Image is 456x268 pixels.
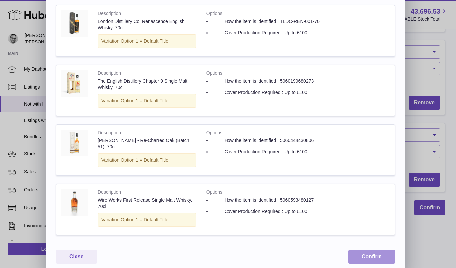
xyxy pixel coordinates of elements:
strong: Options [206,130,329,138]
strong: Options [206,70,329,78]
img: White_Peak_Wire_Works_First_Release_front.webp [61,189,88,216]
li: How the item is identified : TLDC-REN-001-70 [211,18,329,25]
button: Confirm [348,250,395,264]
img: The_London_Distillery_Company_Renascence_1.webp [61,10,88,37]
div: Variation: [98,153,196,167]
strong: Description [98,130,196,138]
div: Variation: [98,213,196,227]
li: Cover Production Required : Up to £100 [211,30,329,36]
strong: Options [206,10,329,18]
div: v 4.0.25 [19,11,33,16]
td: Wire Works First Release Single Malt Whisky, 70cl [93,184,201,235]
span: Option 1 = Default Title; [121,157,170,163]
img: tab_keywords_by_traffic_grey.svg [66,42,72,47]
strong: Description [98,189,196,197]
span: Option 1 = Default Title; [121,38,170,44]
li: Cover Production Required : Up to £100 [211,149,329,155]
img: logo_orange.svg [11,11,16,16]
img: website_grey.svg [11,17,16,23]
div: Domain Overview [25,43,60,47]
img: The_English_Distillery_Chapter_9_1_b13cc5cb-a31e-4b38-bc8d-b5e3e8e41f22.webp [61,70,88,97]
span: Option 1 = Default Title; [121,217,170,222]
li: How the item is identified : 5060199680273 [211,78,329,84]
div: Variation: [98,34,196,48]
button: Close [56,250,97,264]
td: London Distillery Co. Renascence English Whisky, 70cl [93,5,201,56]
strong: Options [206,189,329,197]
div: Keywords by Traffic [74,43,112,47]
li: How the item is identified : 5060593480127 [211,197,329,203]
li: Cover Production Required : Up to £100 [211,89,329,96]
li: Cover Production Required : Up to £100 [211,208,329,215]
img: tab_domain_overview_orange.svg [18,42,23,47]
li: How the item is identified : 5060444430806 [211,137,329,144]
div: Variation: [98,94,196,108]
img: recharred-oak-batch-1-front_c8e501e8-4cc0-4a6b-b230-530ee42fa646.webp [61,130,88,156]
strong: Description [98,70,196,78]
strong: Description [98,10,196,18]
span: Option 1 = Default Title; [121,98,170,103]
td: The English Distillery Chapter 9 Single Malt Whisky, 70cl [93,65,201,116]
td: [PERSON_NAME] - Re-Charred Oak (Batch #1), 70cl [93,125,201,176]
div: Domain: [DOMAIN_NAME] [17,17,73,23]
